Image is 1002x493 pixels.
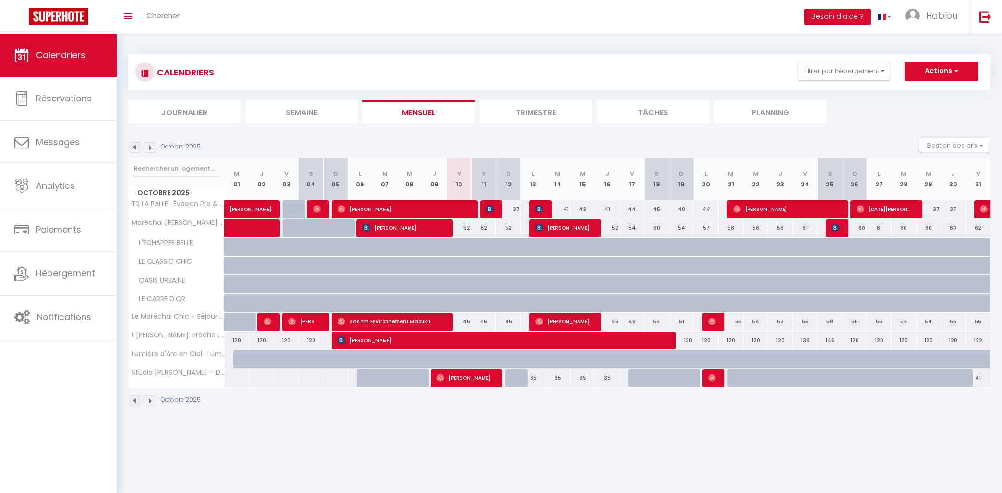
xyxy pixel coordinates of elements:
div: 51 [669,313,694,331]
div: 60 [916,219,941,237]
span: Sas Ym Environnement Maoukil [338,312,444,331]
img: ... [905,9,920,23]
div: 60 [842,219,867,237]
abbr: M [901,169,906,178]
div: 60 [644,219,669,237]
span: L'ECHAPPEE BELLE [130,238,195,248]
span: [PERSON_NAME] [264,312,272,331]
div: 120 [842,332,867,349]
div: 45 [644,200,669,218]
abbr: V [630,169,634,178]
div: 52 [496,219,520,237]
abbr: D [333,169,338,178]
abbr: D [852,169,857,178]
div: 35 [521,369,545,387]
button: Actions [905,62,978,81]
abbr: M [234,169,240,178]
div: 120 [274,332,298,349]
span: [PERSON_NAME] [338,331,664,349]
abbr: M [753,169,759,178]
div: 120 [892,332,916,349]
div: 55 [842,313,867,331]
span: [PERSON_NAME] [362,219,444,237]
th: 06 [348,158,373,200]
span: Réservations [36,92,92,104]
span: Paiements [36,223,81,235]
abbr: J [605,169,609,178]
div: 120 [694,332,718,349]
div: 122 [966,332,990,349]
div: 56 [768,219,792,237]
div: 46 [471,313,496,331]
div: 120 [299,332,323,349]
span: LE CARRE D'OR [130,294,188,305]
li: Mensuel [362,100,475,123]
span: Hébergement [36,267,95,279]
div: 55 [867,313,891,331]
p: Octobre 2025 [161,395,201,405]
th: 10 [447,158,471,200]
abbr: D [679,169,684,178]
th: 29 [916,158,941,200]
abbr: V [457,169,461,178]
th: 02 [249,158,274,200]
abbr: M [728,169,734,178]
div: 54 [916,313,941,331]
h3: CALENDRIERS [155,62,214,83]
span: LE CLASSIC CHIC [130,257,194,267]
abbr: J [778,169,782,178]
span: Chercher [146,11,180,21]
span: [PERSON_NAME] [313,200,321,218]
div: 120 [941,332,966,349]
div: 41 [545,200,570,218]
span: [PERSON_NAME] [288,312,321,331]
li: Planning [714,100,826,123]
span: [PERSON_NAME] [535,312,592,331]
th: 25 [817,158,842,200]
div: 146 [817,332,842,349]
abbr: M [926,169,931,178]
abbr: M [580,169,586,178]
span: T2 LA PALLE · Évasion Pro & Fun à [GEOGRAPHIC_DATA] - Proche HPL [130,200,226,208]
div: 52 [447,219,471,237]
th: 04 [299,158,323,200]
abbr: V [803,169,807,178]
th: 05 [323,158,348,200]
span: [PERSON_NAME] [535,219,592,237]
th: 23 [768,158,792,200]
th: 22 [743,158,768,200]
div: 46 [447,313,471,331]
abbr: S [828,169,832,178]
div: 41 [595,200,619,218]
span: [PERSON_NAME] [229,195,274,213]
a: [PERSON_NAME] [225,200,249,219]
div: 46 [496,313,520,331]
button: Besoin d'aide ? [804,9,871,25]
th: 16 [595,158,619,200]
div: 37 [941,200,966,218]
th: 12 [496,158,520,200]
th: 15 [570,158,595,200]
abbr: D [506,169,511,178]
div: 52 [471,219,496,237]
div: 60 [941,219,966,237]
div: 44 [694,200,718,218]
th: 13 [521,158,545,200]
th: 01 [225,158,249,200]
div: 61 [867,219,891,237]
div: 40 [669,200,694,218]
span: [PERSON_NAME] [338,200,468,218]
span: Studio [PERSON_NAME] – Détente et élégance [130,369,226,376]
div: 54 [743,313,768,331]
div: 55 [941,313,966,331]
div: 54 [644,313,669,331]
span: Habibu [926,10,957,22]
div: 57 [694,219,718,237]
th: 17 [620,158,644,200]
th: 31 [966,158,990,200]
span: Messages [36,136,80,148]
th: 08 [398,158,422,200]
div: 48 [620,313,644,331]
abbr: M [382,169,388,178]
span: [PERSON_NAME] [436,369,494,387]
